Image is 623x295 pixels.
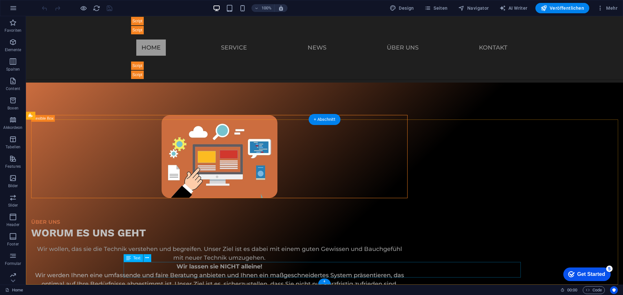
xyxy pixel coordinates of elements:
div: + Abschnitt [309,114,340,125]
span: AI Writer [499,5,528,11]
p: Tabellen [6,144,20,150]
div: Design (Strg+Alt+Y) [387,3,417,13]
div: 5 [48,1,55,8]
button: Seiten [422,3,450,13]
p: Content [6,86,20,91]
span: 00 00 [567,286,577,294]
i: Bei Größenänderung Zoomstufe automatisch an das gewählte Gerät anpassen. [278,5,284,11]
i: Seite neu laden [93,5,100,12]
button: Usercentrics [610,286,618,294]
span: Seiten [424,5,448,11]
p: Akkordeon [3,125,22,130]
button: Klicke hier, um den Vorschau-Modus zu verlassen [79,4,87,12]
p: Spalten [6,67,20,72]
span: Mehr [597,5,617,11]
p: Footer [7,242,19,247]
button: 100% [251,4,275,12]
span: Design [390,5,414,11]
p: Boxen [7,106,18,111]
div: Get Started [19,7,47,13]
div: Get Started 5 items remaining, 0% complete [5,3,53,17]
span: Code [586,286,602,294]
p: Formular [5,261,21,266]
button: reload [92,4,100,12]
p: Header [6,222,19,227]
p: Favoriten [5,28,21,33]
button: Design [387,3,417,13]
button: Mehr [594,3,620,13]
span: Text [133,256,140,260]
button: Navigator [456,3,492,13]
span: Navigator [458,5,489,11]
span: Veröffentlichen [541,5,584,11]
div: + [318,278,331,284]
p: Features [5,164,21,169]
p: Elemente [5,47,21,52]
h6: Session-Zeit [560,286,578,294]
button: AI Writer [497,3,530,13]
h6: 100% [261,4,272,12]
p: Slider [8,203,18,208]
a: Klick, um Auswahl aufzuheben. Doppelklick öffnet Seitenverwaltung [5,286,23,294]
p: Bilder [8,183,18,188]
button: Code [583,286,605,294]
button: Veröffentlichen [535,3,589,13]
